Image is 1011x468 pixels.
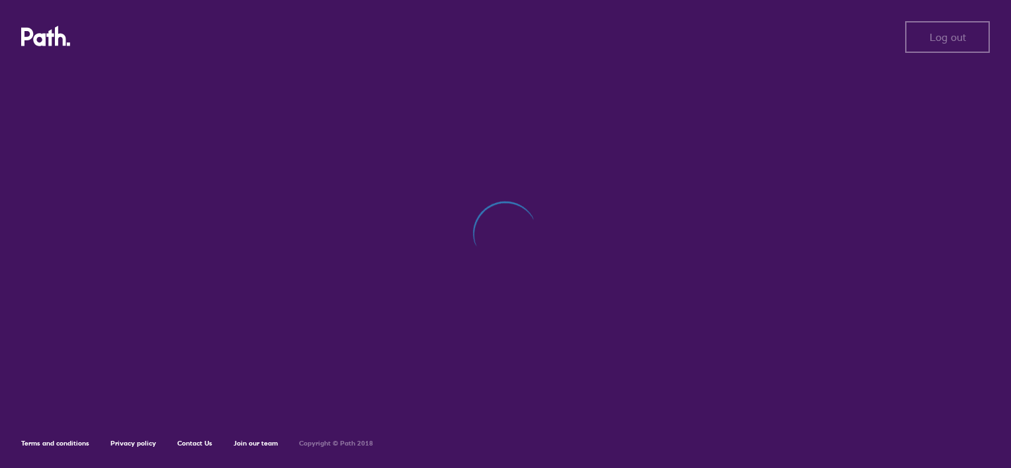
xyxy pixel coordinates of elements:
[905,21,990,53] button: Log out
[930,31,966,43] span: Log out
[110,439,156,448] a: Privacy policy
[177,439,212,448] a: Contact Us
[21,439,89,448] a: Terms and conditions
[299,440,373,448] h6: Copyright © Path 2018
[234,439,278,448] a: Join our team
